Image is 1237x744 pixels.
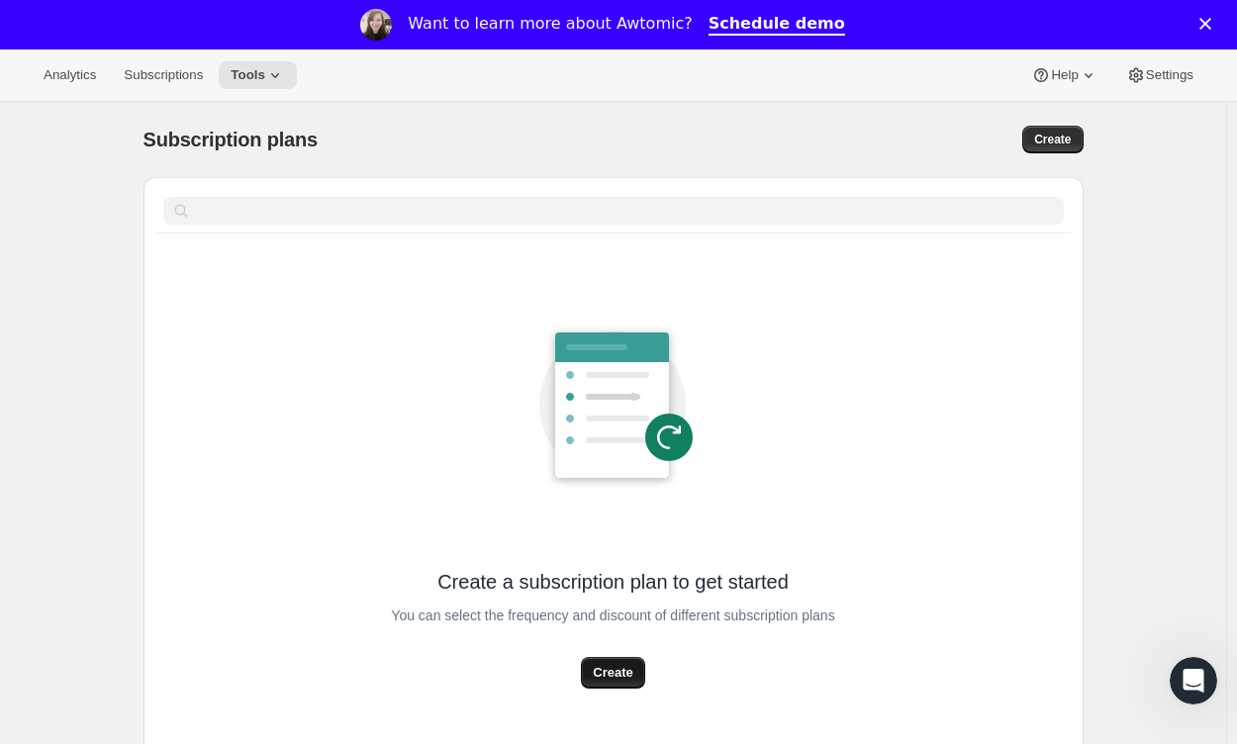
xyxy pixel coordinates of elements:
[593,663,632,683] span: Create
[1146,67,1193,83] span: Settings
[408,14,692,34] div: Want to learn more about Awtomic?
[1051,67,1078,83] span: Help
[1114,61,1205,89] button: Settings
[219,61,297,89] button: Tools
[581,657,644,689] button: Create
[1199,18,1219,30] div: Close
[1034,132,1071,147] span: Create
[437,568,789,596] span: Create a subscription plan to get started
[1019,61,1109,89] button: Help
[360,9,392,41] img: Profile image for Emily
[391,602,834,629] span: You can select the frequency and discount of different subscription plans
[32,61,108,89] button: Analytics
[1170,657,1217,704] iframe: Intercom live chat
[231,67,265,83] span: Tools
[112,61,215,89] button: Subscriptions
[1022,126,1083,153] button: Create
[44,67,96,83] span: Analytics
[124,67,203,83] span: Subscriptions
[709,14,845,36] a: Schedule demo
[143,129,318,150] span: Subscription plans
